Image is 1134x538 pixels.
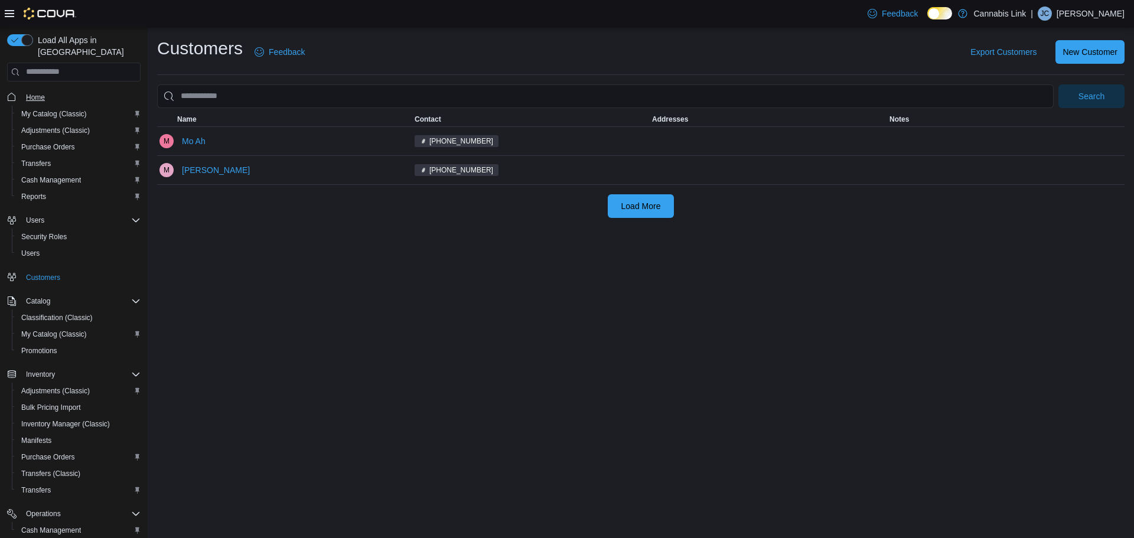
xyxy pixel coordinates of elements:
button: Mo Ah [177,129,210,153]
a: Inventory Manager (Classic) [17,417,115,431]
button: Inventory [21,367,60,382]
span: Customers [26,273,60,282]
span: Users [21,213,141,227]
span: Contact [415,115,441,124]
a: Manifests [17,433,56,448]
span: M [164,134,170,148]
span: Adjustments (Classic) [17,123,141,138]
span: Reports [21,192,46,201]
span: Security Roles [21,232,67,242]
span: Cash Management [21,175,81,185]
a: Transfers [17,483,56,497]
span: Transfers [21,485,51,495]
button: Reports [12,188,145,205]
button: Inventory Manager (Classic) [12,416,145,432]
a: Customers [21,270,65,285]
input: Dark Mode [927,7,952,19]
h1: Customers [157,37,243,60]
a: Purchase Orders [17,450,80,464]
a: Promotions [17,344,62,358]
span: Purchase Orders [17,140,141,154]
div: Mo [159,134,174,148]
span: Name [177,115,197,124]
button: Users [21,213,49,227]
button: Promotions [12,343,145,359]
button: Cash Management [12,172,145,188]
span: Promotions [21,346,57,356]
button: Operations [2,506,145,522]
button: Transfers (Classic) [12,465,145,482]
button: Adjustments (Classic) [12,122,145,139]
span: Users [26,216,44,225]
span: Adjustments (Classic) [21,126,90,135]
button: Adjustments (Classic) [12,383,145,399]
span: My Catalog (Classic) [17,327,141,341]
p: [PERSON_NAME] [1057,6,1125,21]
span: Transfers (Classic) [17,467,141,481]
button: Catalog [2,293,145,309]
button: Users [12,245,145,262]
button: Purchase Orders [12,449,145,465]
span: [PERSON_NAME] [182,164,250,176]
span: Addresses [652,115,688,124]
div: Jenna Coles [1038,6,1052,21]
button: Security Roles [12,229,145,245]
a: Transfers [17,156,56,171]
a: Adjustments (Classic) [17,123,94,138]
button: Bulk Pricing Import [12,399,145,416]
span: Reports [17,190,141,204]
a: Adjustments (Classic) [17,384,94,398]
a: My Catalog (Classic) [17,107,92,121]
button: Load More [608,194,674,218]
a: Feedback [250,40,309,64]
span: Adjustments (Classic) [21,386,90,396]
span: Adjustments (Classic) [17,384,141,398]
a: Reports [17,190,51,204]
span: JC [1041,6,1050,21]
span: Transfers [17,483,141,497]
button: Export Customers [966,40,1041,64]
span: Purchase Orders [17,450,141,464]
span: Classification (Classic) [17,311,141,325]
span: Operations [21,507,141,521]
a: Cash Management [17,173,86,187]
button: Catalog [21,294,55,308]
button: Users [2,212,145,229]
span: Purchase Orders [21,452,75,462]
a: Home [21,90,50,105]
span: Export Customers [970,46,1037,58]
span: Security Roles [17,230,141,244]
span: Users [21,249,40,258]
a: Bulk Pricing Import [17,400,86,415]
a: Transfers (Classic) [17,467,85,481]
button: Transfers [12,155,145,172]
span: Load More [621,200,661,212]
button: My Catalog (Classic) [12,326,145,343]
span: My Catalog (Classic) [17,107,141,121]
a: Users [17,246,44,260]
span: Cash Management [17,523,141,537]
span: Promotions [17,344,141,358]
span: Customers [21,270,141,285]
span: M [164,163,170,177]
button: Inventory [2,366,145,383]
span: Cash Management [21,526,81,535]
span: [PHONE_NUMBER] [429,136,493,146]
span: Manifests [21,436,51,445]
span: (647) 410-4135 [415,135,498,147]
span: Catalog [21,294,141,308]
p: | [1031,6,1033,21]
span: Load All Apps in [GEOGRAPHIC_DATA] [33,34,141,58]
p: Cannabis Link [973,6,1026,21]
a: My Catalog (Classic) [17,327,92,341]
a: Feedback [863,2,923,25]
button: Classification (Classic) [12,309,145,326]
span: Transfers (Classic) [21,469,80,478]
a: Classification (Classic) [17,311,97,325]
span: Transfers [17,156,141,171]
a: Cash Management [17,523,86,537]
span: Home [26,93,45,102]
button: My Catalog (Classic) [12,106,145,122]
span: My Catalog (Classic) [21,109,87,119]
button: New Customer [1055,40,1125,64]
